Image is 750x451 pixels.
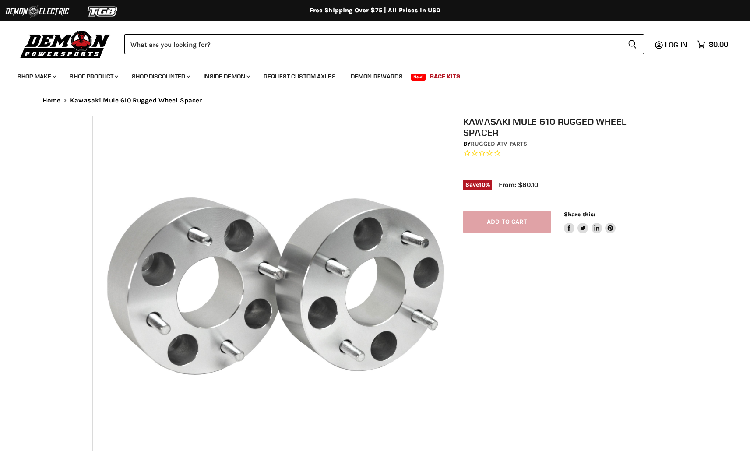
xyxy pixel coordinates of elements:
[471,140,527,148] a: Rugged ATV Parts
[665,40,687,49] span: Log in
[411,74,426,81] span: New!
[70,3,136,20] img: TGB Logo 2
[11,64,726,85] ul: Main menu
[25,97,725,104] nav: Breadcrumbs
[479,181,485,188] span: 10
[499,181,538,189] span: From: $80.10
[257,67,342,85] a: Request Custom Axles
[344,67,409,85] a: Demon Rewards
[463,149,663,158] span: Rated 0.0 out of 5 stars 0 reviews
[70,97,202,104] span: Kawasaki Mule 610 Rugged Wheel Spacer
[18,28,113,60] img: Demon Powersports
[63,67,123,85] a: Shop Product
[564,211,616,234] aside: Share this:
[693,38,732,51] a: $0.00
[4,3,70,20] img: Demon Electric Logo 2
[463,116,663,138] h1: Kawasaki Mule 610 Rugged Wheel Spacer
[463,180,492,190] span: Save %
[124,34,621,54] input: Search
[564,211,595,218] span: Share this:
[197,67,255,85] a: Inside Demon
[661,41,693,49] a: Log in
[42,97,61,104] a: Home
[124,34,644,54] form: Product
[423,67,467,85] a: Race Kits
[463,139,663,149] div: by
[709,40,728,49] span: $0.00
[621,34,644,54] button: Search
[25,7,725,14] div: Free Shipping Over $75 | All Prices In USD
[11,67,61,85] a: Shop Make
[125,67,195,85] a: Shop Discounted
